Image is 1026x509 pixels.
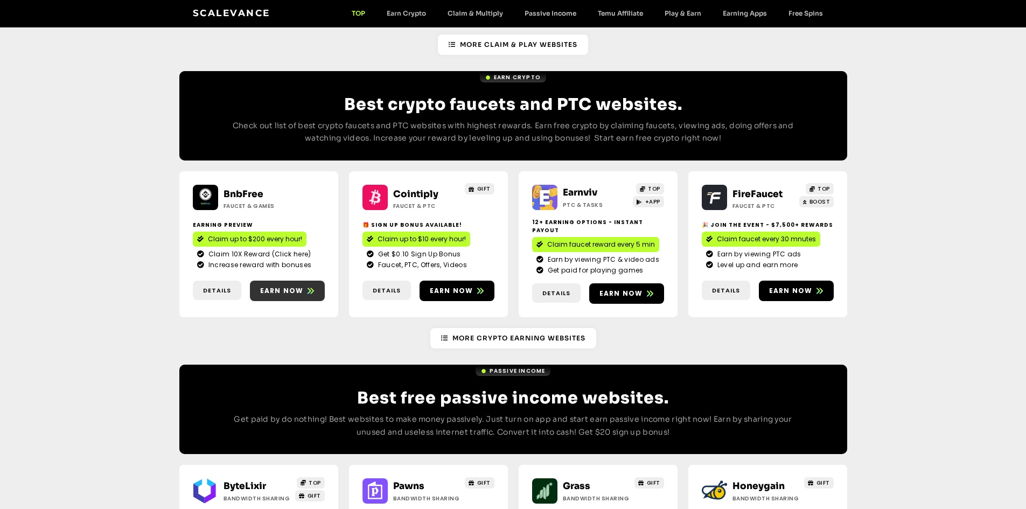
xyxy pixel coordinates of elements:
[514,9,587,17] a: Passive Income
[799,196,834,207] a: BOOST
[480,72,546,82] a: Earn Crypto
[477,479,491,487] span: GIFT
[732,494,800,503] h2: Bandwidth Sharing
[654,9,712,17] a: Play & Earn
[393,480,424,492] a: Pawns
[420,281,494,301] a: Earn now
[759,281,834,301] a: Earn now
[806,183,834,194] a: TOP
[341,9,834,17] nav: Menu
[465,477,494,489] a: GIFT
[712,286,740,295] span: Details
[193,8,270,18] a: Scalevance
[732,480,785,492] a: Honeygain
[563,201,630,209] h2: PTC & Tasks
[809,198,830,206] span: BOOST
[702,281,750,301] a: Details
[197,249,320,259] a: Claim 10X Reward (Click here)
[375,260,467,270] span: Faucet, PTC, Offers, Videos
[645,198,660,206] span: +APP
[563,480,590,492] a: Grass
[393,202,460,210] h2: Faucet & PTC
[309,479,321,487] span: TOP
[477,185,491,193] span: GIFT
[437,9,514,17] a: Claim & Multiply
[545,266,644,275] span: Get paid for playing games
[545,255,659,264] span: Earn by viewing PTC & video ads
[633,196,664,207] a: +APP
[362,221,494,229] h2: 🎁 Sign up bonus available!
[532,237,659,252] a: Claim faucet reward every 5 min
[636,183,664,194] a: TOP
[206,260,311,270] span: Increase reward with bonuses
[295,490,325,501] a: GIFT
[393,494,460,503] h2: Bandwidth Sharing
[476,366,551,376] a: Passive Income
[563,187,597,198] a: Earnviv
[222,95,804,114] h2: Best crypto faucets and PTC websites.
[438,34,588,55] a: More Claim & Play Websites
[769,286,813,296] span: Earn now
[250,281,325,301] a: Earn now
[193,232,306,247] a: Claim up to $200 every hour!
[589,283,664,304] a: Earn now
[542,289,570,298] span: Details
[717,234,816,244] span: Claim faucet every 30 mnutes
[715,260,798,270] span: Level up and earn more
[465,183,494,194] a: GIFT
[376,9,437,17] a: Earn Crypto
[778,9,834,17] a: Free Spins
[308,492,321,500] span: GIFT
[375,249,461,259] span: Get $0.10 Sign Up Bonus
[193,281,241,301] a: Details
[702,221,834,229] h2: 🎉 Join the event - $7,500+ Rewards
[490,367,546,375] span: Passive Income
[362,232,470,247] a: Claim up to $10 every hour!
[222,388,804,408] h2: Best free passive income websites.
[208,234,302,244] span: Claim up to $200 every hour!
[224,480,266,492] a: ByteLixir
[430,328,596,348] a: More Crypto earning Websites
[587,9,654,17] a: Temu Affiliate
[297,477,325,489] a: TOP
[373,286,401,295] span: Details
[222,413,804,439] p: Get paid by do nothing! Best websites to make money passively. Just turn on app and start earn pa...
[452,333,585,343] span: More Crypto earning Websites
[222,120,804,145] p: Check out list of best crypto faucets and PTC websites with highest rewards. Earn free crypto by ...
[430,286,473,296] span: Earn now
[648,185,660,193] span: TOP
[378,234,466,244] span: Claim up to $10 every hour!
[532,218,664,234] h2: 12+ Earning options - instant payout
[224,189,263,200] a: BnbFree
[206,249,311,259] span: Claim 10X Reward (Click here)
[203,286,231,295] span: Details
[702,232,820,247] a: Claim faucet every 30 mnutes
[804,477,834,489] a: GIFT
[732,202,800,210] h2: Faucet & PTC
[224,202,291,210] h2: Faucet & Games
[193,221,325,229] h2: Earning Preview
[712,9,778,17] a: Earning Apps
[224,494,291,503] h2: Bandwidth Sharing
[547,240,655,249] span: Claim faucet reward every 5 min
[341,9,376,17] a: TOP
[362,281,411,301] a: Details
[563,494,630,503] h2: Bandwidth Sharing
[599,289,643,298] span: Earn now
[634,477,664,489] a: GIFT
[816,479,830,487] span: GIFT
[532,283,581,303] a: Details
[715,249,801,259] span: Earn by viewing PTC ads
[460,40,577,50] span: More Claim & Play Websites
[818,185,830,193] span: TOP
[260,286,304,296] span: Earn now
[732,189,783,200] a: FireFaucet
[494,73,541,81] span: Earn Crypto
[393,189,438,200] a: Cointiply
[647,479,660,487] span: GIFT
